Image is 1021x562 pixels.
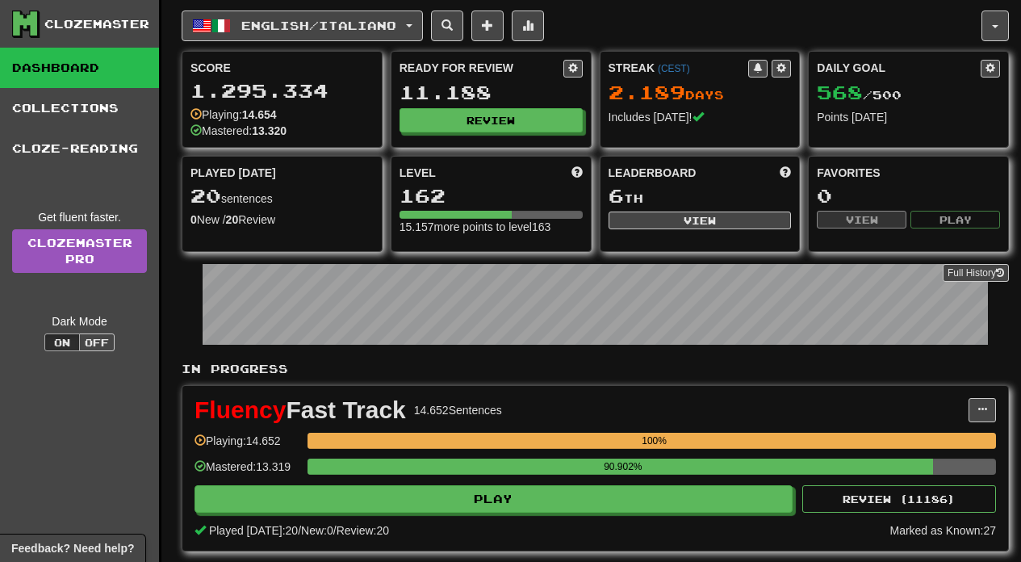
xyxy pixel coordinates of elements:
[190,107,277,123] div: Playing:
[195,398,406,422] div: Fast Track
[658,63,690,74] a: (CEST)
[195,433,299,459] div: Playing: 14.652
[242,108,277,121] strong: 14.654
[817,109,1000,125] div: Points [DATE]
[312,433,996,449] div: 100%
[241,19,396,32] span: English / Italiano
[190,165,276,181] span: Played [DATE]
[400,165,436,181] span: Level
[609,60,749,76] div: Streak
[943,264,1009,282] button: Full History
[301,524,333,537] span: New: 0
[817,165,1000,181] div: Favorites
[312,459,933,475] div: 90.902%
[414,402,502,418] div: 14.652 Sentences
[209,524,298,537] span: Played [DATE]: 20
[431,10,463,41] button: Search sentences
[802,485,996,513] button: Review (11186)
[609,81,685,103] span: 2.189
[817,60,981,78] div: Daily Goal
[44,16,149,32] div: Clozemaster
[337,524,389,537] span: Review: 20
[182,10,423,41] button: English/Italiano
[195,459,299,485] div: Mastered: 13.319
[609,212,792,229] button: View
[400,82,583,103] div: 11.188
[609,109,792,125] div: Includes [DATE]!
[400,108,583,132] button: Review
[780,165,791,181] span: This week in points, UTC
[910,211,1000,229] button: Play
[195,396,286,423] wdautohl-customtag: Fluency
[190,186,374,207] div: sentences
[817,88,902,102] span: / 500
[12,229,147,273] a: ClozemasterPro
[817,186,1000,206] div: 0
[400,60,563,76] div: Ready for Review
[609,186,792,207] div: th
[609,165,697,181] span: Leaderboard
[889,522,996,539] div: Marked as Known: 27
[471,10,504,41] button: Add sentence to collection
[571,165,583,181] span: Score more points to level up
[190,60,374,76] div: Score
[190,123,287,139] div: Mastered:
[226,213,239,226] strong: 20
[333,524,337,537] span: /
[11,540,134,556] span: Open feedback widget
[252,124,287,137] strong: 13.320
[817,81,863,103] span: 568
[12,209,147,225] div: Get fluent faster.
[400,219,583,235] div: 15.157 more points to level 163
[512,10,544,41] button: More stats
[609,184,624,207] span: 6
[195,485,793,513] button: Play
[79,333,115,351] button: Off
[298,524,301,537] span: /
[817,211,906,229] button: View
[12,313,147,329] div: Dark Mode
[190,212,374,228] div: New / Review
[190,184,221,207] span: 20
[190,213,197,226] strong: 0
[400,186,583,206] div: 162
[190,81,374,101] div: 1.295.334
[609,82,792,103] div: Day s
[44,333,80,351] button: On
[182,361,1009,377] p: In Progress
